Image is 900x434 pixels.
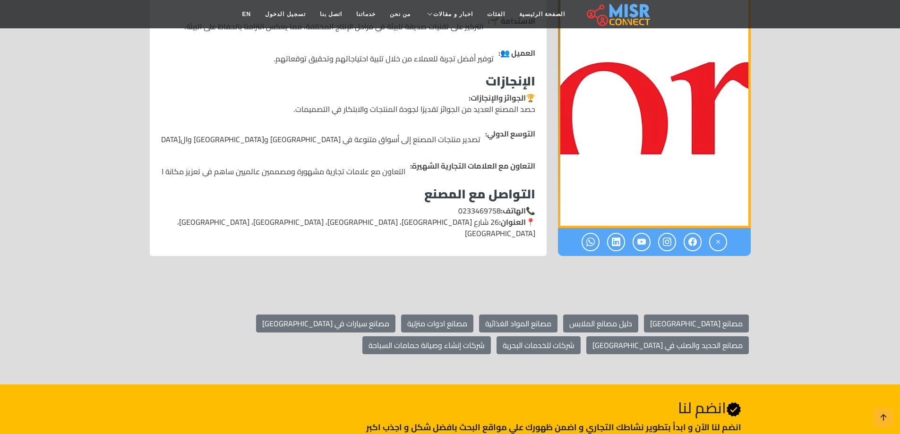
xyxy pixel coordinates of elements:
[512,5,572,23] a: الصفحة الرئيسية
[587,2,650,26] img: main.misr_connect
[349,5,383,23] a: خدماتنا
[501,204,526,218] strong: الهاتف:
[418,5,480,23] a: اخبار و مقالات
[586,336,749,354] a: مصانع الحديد والصلب في [GEOGRAPHIC_DATA]
[383,5,418,23] a: من نحن
[161,205,535,239] p: 📞 0233469758 📍 26 شارع [GEOGRAPHIC_DATA]، [GEOGRAPHIC_DATA]، [GEOGRAPHIC_DATA]، [GEOGRAPHIC_DATA]...
[563,315,638,332] a: دليل مصانع الملابس
[256,315,395,332] a: مصانع سيارات في [GEOGRAPHIC_DATA]
[499,215,526,229] strong: العنوان:
[258,5,312,23] a: تسجيل الدخول
[357,399,741,417] h2: انضم لنا
[161,92,535,115] p: 🏆 حصد المصنع العديد من الجوائز تقديرًا لجودة المنتجات والابتكار في التصميمات.
[410,160,535,171] strong: التعاون مع العلامات التجارية الشهيرة:
[161,122,535,145] li: تصدير منتجات المصنع إلى أسواق متنوعة في [GEOGRAPHIC_DATA] و[GEOGRAPHIC_DATA] وال[GEOGRAPHIC_DATA].
[479,315,557,332] a: مصانع المواد الغذائية
[161,154,535,177] li: التعاون مع علامات تجارية مشهورة ومصممين عالميين ساهم في تعزيز مكانة المصنع في الأسواق الدولية.
[480,5,512,23] a: الفئات
[161,42,535,64] li: توفير أفضل تجربة للعملاء من خلال تلبية احتياجاتهم وتحقيق توقعاتهم.
[644,315,749,332] a: مصانع [GEOGRAPHIC_DATA]
[235,5,258,23] a: EN
[433,10,473,18] span: اخبار و مقالات
[497,336,581,354] a: شركات للخدمات البحرية
[485,128,535,139] strong: التوسع الدولي:
[726,402,741,417] svg: Verified account
[313,5,349,23] a: اتصل بنا
[424,182,535,205] strong: التواصل مع المصنع
[401,315,473,332] a: مصانع ادوات منزلية
[486,69,535,93] strong: الإنجازات
[362,336,491,354] a: شركات إنشاء وصيانة حمامات السباحة
[498,47,535,59] strong: العميل 👥:
[469,91,526,105] strong: الجوائز والإنجازات:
